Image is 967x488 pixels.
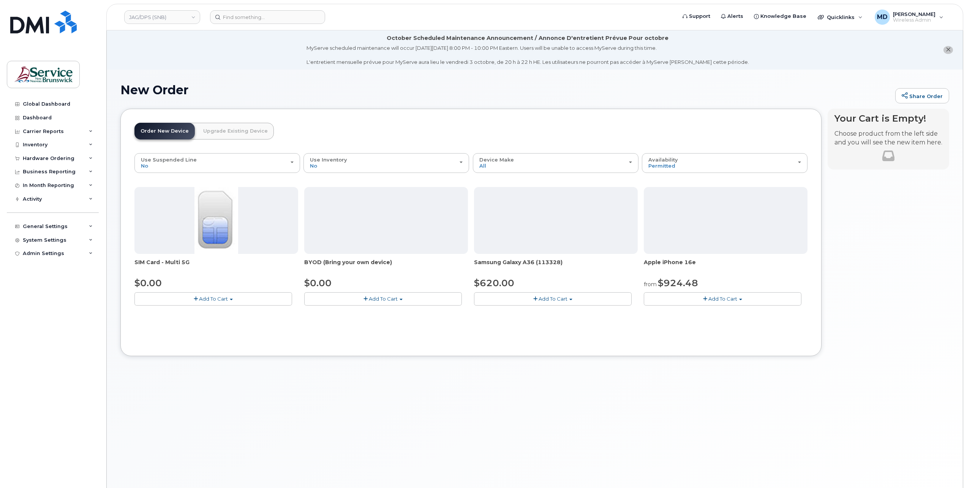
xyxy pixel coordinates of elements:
img: ED9FC9C2-4804-4D92-8A77-98887F1967E0.png [553,217,559,223]
a: Order New Device [134,123,195,139]
button: Add To Cart [134,292,292,306]
button: Add To Cart [474,292,632,306]
a: Upgrade Existing Device [197,123,274,139]
button: Availability Permitted [642,153,807,173]
img: BB80DA02-9C0E-4782-AB1B-B1D93CAC2204.png [723,217,729,223]
span: All [479,163,486,169]
span: Add To Cart [199,296,228,302]
span: No [310,163,317,169]
span: Add To Cart [369,296,398,302]
h1: New Order [120,83,891,97]
span: Use Suspended Line [141,157,197,163]
span: $924.48 [658,277,698,288]
button: Add To Cart [644,292,801,306]
div: SIM Card - Multi 5G [134,258,298,274]
span: Availability [648,157,678,163]
img: C3F069DC-2144-4AFF-AB74-F0914564C2FE.jpg [383,217,389,223]
div: BYOD (Bring your own device) [304,258,468,274]
small: from [644,281,657,288]
span: Add To Cart [539,296,567,302]
p: Choose product from the left side and you will see the new item here. [834,130,942,147]
button: Add To Cart [304,292,462,306]
span: $0.00 [304,277,332,288]
span: Use Inventory [310,157,347,163]
span: Permitted [648,163,675,169]
img: 00D627D4-43E9-49B7-A367-2C99342E128C.jpg [194,187,238,254]
div: October Scheduled Maintenance Announcement / Annonce D'entretient Prévue Pour octobre [387,34,668,42]
button: Use Suspended Line No [134,153,300,173]
h4: Your Cart is Empty! [834,113,942,124]
span: $620.00 [474,277,514,288]
button: close notification [943,46,953,54]
a: Share Order [895,88,949,103]
span: $0.00 [134,277,162,288]
div: Apple iPhone 16e [644,258,807,274]
span: Add To Cart [708,296,737,302]
button: Use Inventory No [303,153,469,173]
div: MyServe scheduled maintenance will occur [DATE][DATE] 8:00 PM - 10:00 PM Eastern. Users will be u... [307,44,749,66]
span: Device Make [479,157,514,163]
span: No [141,163,148,169]
div: Samsung Galaxy A36 (113328) [474,258,638,274]
button: Device Make All [473,153,638,173]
